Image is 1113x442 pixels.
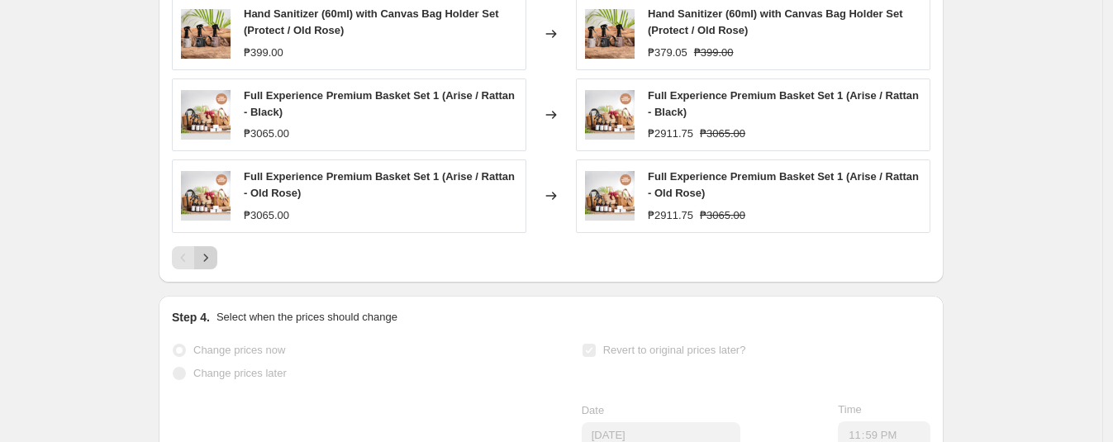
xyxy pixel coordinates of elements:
span: Full Experience Premium Basket Set 1 (Arise / Rattan - Old Rose) [648,170,919,199]
span: Change prices later [193,367,287,379]
img: fullexperience_basket_arise_allv_cc72f8dc-b1f6-46c5-9c2f-c439281e3dc7_80x.jpg [585,90,635,140]
span: Change prices now [193,344,285,356]
nav: Pagination [172,246,217,269]
span: Revert to original prices later? [603,344,746,356]
span: Time [838,403,861,416]
span: Full Experience Premium Basket Set 1 (Arise / Rattan - Black) [648,89,919,118]
div: ₱3065.00 [244,207,289,224]
span: Full Experience Premium Basket Set 1 (Arise / Rattan - Old Rose) [244,170,515,199]
img: fullexperience_basket_arise_allv_cc72f8dc-b1f6-46c5-9c2f-c439281e3dc7_80x.jpg [585,171,635,221]
strike: ₱399.00 [694,45,734,61]
strike: ₱3065.00 [700,207,745,224]
h2: Step 4. [172,309,210,326]
span: Date [582,404,604,416]
span: Hand Sanitizer (60ml) with Canvas Bag Holder Set (Protect / Old Rose) [648,7,902,36]
img: ALLHandSanitizer_60ml_withCanvasBagHolderSet_d719032c-83da-4fad-b131-e74264b639a7_80x.png [181,9,231,59]
img: ALLHandSanitizer_60ml_withCanvasBagHolderSet_d719032c-83da-4fad-b131-e74264b639a7_80x.png [585,9,635,59]
div: ₱3065.00 [244,126,289,142]
span: Hand Sanitizer (60ml) with Canvas Bag Holder Set (Protect / Old Rose) [244,7,498,36]
button: Next [194,246,217,269]
strike: ₱3065.00 [700,126,745,142]
img: fullexperience_basket_arise_allv_cc72f8dc-b1f6-46c5-9c2f-c439281e3dc7_80x.jpg [181,90,231,140]
span: Full Experience Premium Basket Set 1 (Arise / Rattan - Black) [244,89,515,118]
p: Select when the prices should change [216,309,397,326]
div: ₱2911.75 [648,126,693,142]
img: fullexperience_basket_arise_allv_cc72f8dc-b1f6-46c5-9c2f-c439281e3dc7_80x.jpg [181,171,231,221]
div: ₱2911.75 [648,207,693,224]
div: ₱399.00 [244,45,283,61]
div: ₱379.05 [648,45,687,61]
